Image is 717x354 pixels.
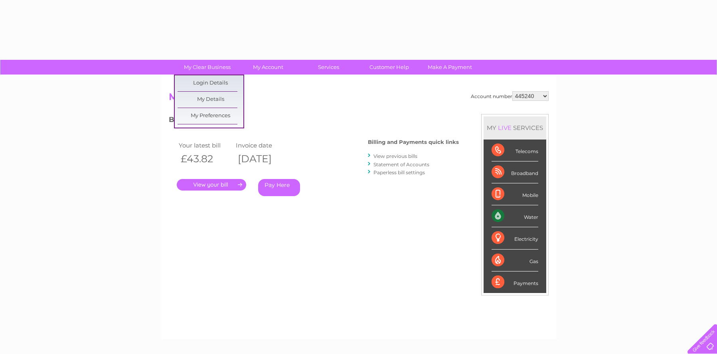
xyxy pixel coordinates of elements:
[496,124,513,132] div: LIVE
[177,140,234,151] td: Your latest bill
[258,179,300,196] a: Pay Here
[178,92,243,108] a: My Details
[178,126,243,142] a: Link Account
[373,153,417,159] a: View previous bills
[492,271,538,293] div: Payments
[373,161,429,167] a: Statement of Accounts
[373,169,425,175] a: Paperless bill settings
[356,60,422,75] a: Customer Help
[492,250,538,271] div: Gas
[174,60,240,75] a: My Clear Business
[368,139,459,145] h4: Billing and Payments quick links
[492,183,538,205] div: Mobile
[492,140,538,161] div: Telecoms
[169,91,549,106] h2: My Account
[169,114,459,128] h3: Bills and Payments
[492,205,538,227] div: Water
[234,151,291,167] th: [DATE]
[296,60,361,75] a: Services
[235,60,301,75] a: My Account
[177,179,246,191] a: .
[178,75,243,91] a: Login Details
[177,151,234,167] th: £43.82
[417,60,483,75] a: Make A Payment
[471,91,549,101] div: Account number
[484,116,546,139] div: MY SERVICES
[492,161,538,183] div: Broadband
[492,227,538,249] div: Electricity
[234,140,291,151] td: Invoice date
[178,108,243,124] a: My Preferences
